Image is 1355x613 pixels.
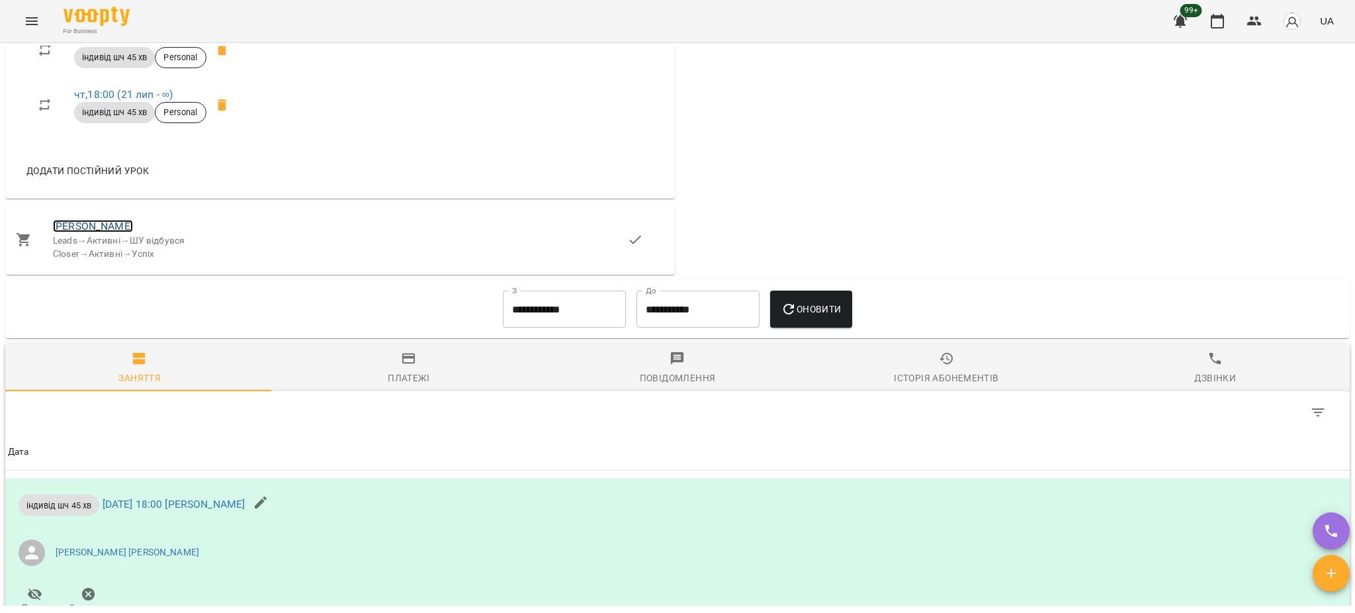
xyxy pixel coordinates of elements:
a: [DATE] 18:00 [PERSON_NAME] [103,498,245,510]
button: Додати постійний урок [21,159,154,183]
span: Видалити приватний урок Ольга Ліпатьєва вт 18:00 клієнта Губаль Віктор [206,34,238,66]
img: Voopty Logo [64,7,130,26]
div: Sort [8,444,29,460]
a: чт,18:00 (21 лип - ∞) [74,88,173,101]
img: avatar_s.png [1283,12,1301,30]
span: Скасувати [69,602,108,613]
span: Personal [155,52,205,64]
a: [PERSON_NAME] [53,220,133,232]
div: Платежі [388,370,429,386]
span: Оновити [781,301,841,317]
button: Оновити [770,291,852,328]
span: Прогул [22,602,48,613]
span: → [77,235,87,246]
div: Дзвінки [1194,370,1236,386]
span: 99+ [1180,4,1202,17]
div: Table Toolbar [5,391,1350,434]
div: Дата [8,444,29,460]
div: Closer Активні Успіх [53,248,627,261]
span: індивід шч 45 хв [19,499,99,512]
span: індивід шч 45 хв [74,52,155,64]
span: Додати постійний урок [26,163,149,179]
span: Personal [155,107,205,118]
span: UA [1320,14,1334,28]
a: [PERSON_NAME] [PERSON_NAME] [56,546,199,559]
div: Заняття [118,370,161,386]
span: Дата [8,444,1347,460]
div: Історія абонементів [894,370,998,386]
button: Фільтр [1302,397,1334,428]
span: → [79,248,89,259]
button: Menu [16,5,48,37]
span: → [122,248,132,259]
span: індивід шч 45 хв [74,107,155,118]
div: Leads Активні ШУ відбувся [53,234,627,248]
span: → [120,235,130,246]
button: UA [1315,9,1339,33]
div: Повідомлення [640,370,716,386]
span: For Business [64,27,130,36]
